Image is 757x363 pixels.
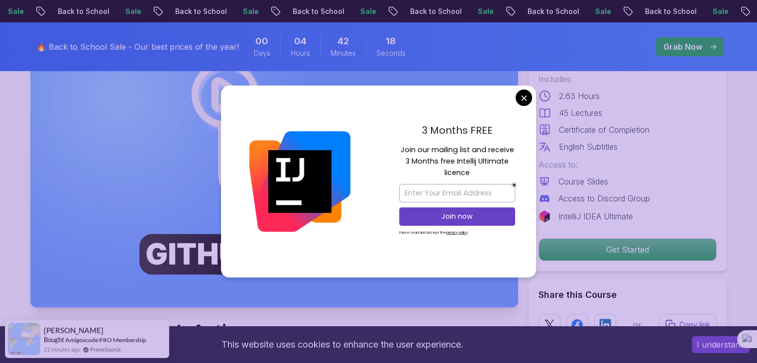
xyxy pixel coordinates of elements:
p: Copy link [679,320,710,330]
p: Back to School [609,6,677,16]
p: Sale [559,6,591,16]
span: [PERSON_NAME] [44,326,104,335]
p: Back to School [492,6,559,16]
button: Get Started [539,238,717,261]
span: 0 Days [255,34,268,48]
span: 21 minutes ago [44,345,80,354]
p: IntelliJ IDEA Ultimate [558,210,633,222]
p: Sale [207,6,239,16]
h1: CI/CD with GitHub Actions [30,321,418,341]
p: Back to School [139,6,207,16]
span: 18 Seconds [386,34,396,48]
p: Grab Now [663,41,702,53]
span: Bought [44,336,64,344]
img: jetbrains logo [539,210,550,222]
p: Sale [90,6,121,16]
span: Days [254,48,270,58]
p: Sale [677,6,709,16]
p: Access to: [539,159,717,171]
p: Back to School [257,6,324,16]
p: 2.63 Hours [559,90,600,102]
p: Sale [442,6,474,16]
p: Includes: [539,73,717,85]
div: This website uses cookies to enhance the user experience. [7,334,677,356]
p: English Subtitles [559,141,618,153]
p: Certificate of Completion [559,124,649,136]
a: ProveSource [90,345,121,354]
p: or [633,319,642,331]
p: Get Started [539,239,716,261]
p: 45 Lectures [559,107,602,119]
span: Seconds [376,48,406,58]
span: Minutes [330,48,356,58]
span: Hours [291,48,310,58]
button: Copy link [659,314,717,336]
img: provesource social proof notification image [8,323,40,355]
p: Access to Discord Group [558,192,650,204]
h2: Share this Course [539,288,717,302]
button: Accept cookies [692,336,750,353]
span: 42 Minutes [337,34,349,48]
img: ci-cd-with-github-actions_thumbnail [30,33,518,307]
p: Back to School [374,6,442,16]
p: Course Slides [558,176,608,187]
a: Amigoscode PRO Membership [65,336,146,344]
p: Sale [324,6,356,16]
span: 4 Hours [294,34,307,48]
p: Back to School [22,6,90,16]
p: 🔥 Back to School Sale - Our best prices of the year! [36,41,239,53]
